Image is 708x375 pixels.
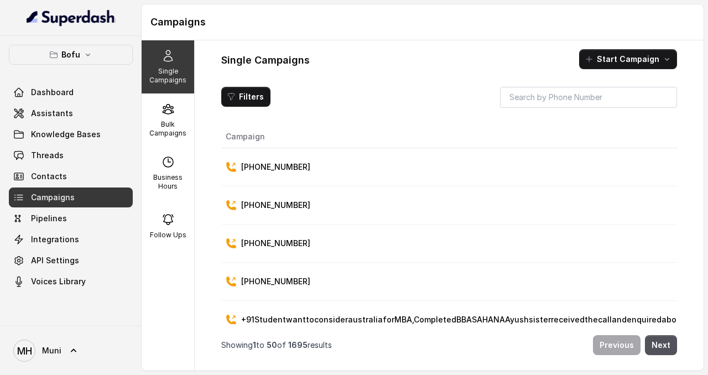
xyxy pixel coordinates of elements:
span: 1695 [288,340,308,350]
a: Contacts [9,166,133,186]
span: Knowledge Bases [31,129,101,140]
nav: Pagination [221,329,677,362]
span: Integrations [31,234,79,245]
a: Assistants [9,103,133,123]
p: Follow Ups [150,231,186,239]
span: Contacts [31,171,67,182]
span: Threads [31,150,64,161]
span: Muni [42,345,61,356]
a: Campaigns [9,187,133,207]
p: [PHONE_NUMBER] [241,162,310,173]
a: API Settings [9,251,133,270]
text: MH [17,345,32,357]
h1: Campaigns [150,13,695,31]
a: Voices Library [9,272,133,291]
h1: Single Campaigns [221,51,310,69]
a: Pipelines [9,209,133,228]
button: Previous [593,335,641,355]
a: Knowledge Bases [9,124,133,144]
p: Single Campaigns [146,67,190,85]
span: Pipelines [31,213,67,224]
p: Business Hours [146,173,190,191]
button: Filters [221,87,270,107]
span: Dashboard [31,87,74,98]
p: Bofu [61,48,80,61]
p: Bulk Campaigns [146,120,190,138]
p: Showing to of results [221,340,332,351]
a: Muni [9,335,133,366]
button: Bofu [9,45,133,65]
p: [PHONE_NUMBER] [241,276,310,287]
p: [PHONE_NUMBER] [241,200,310,211]
a: Integrations [9,230,133,249]
span: Voices Library [31,276,86,287]
span: 1 [253,340,256,350]
input: Search by Phone Number [500,87,677,108]
a: Dashboard [9,82,133,102]
span: API Settings [31,255,79,266]
span: Campaigns [31,192,75,203]
span: Assistants [31,108,73,119]
p: [PHONE_NUMBER] [241,238,310,249]
button: Next [645,335,677,355]
img: light.svg [27,9,116,27]
a: Threads [9,145,133,165]
span: 50 [267,340,277,350]
button: Start Campaign [579,49,677,69]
